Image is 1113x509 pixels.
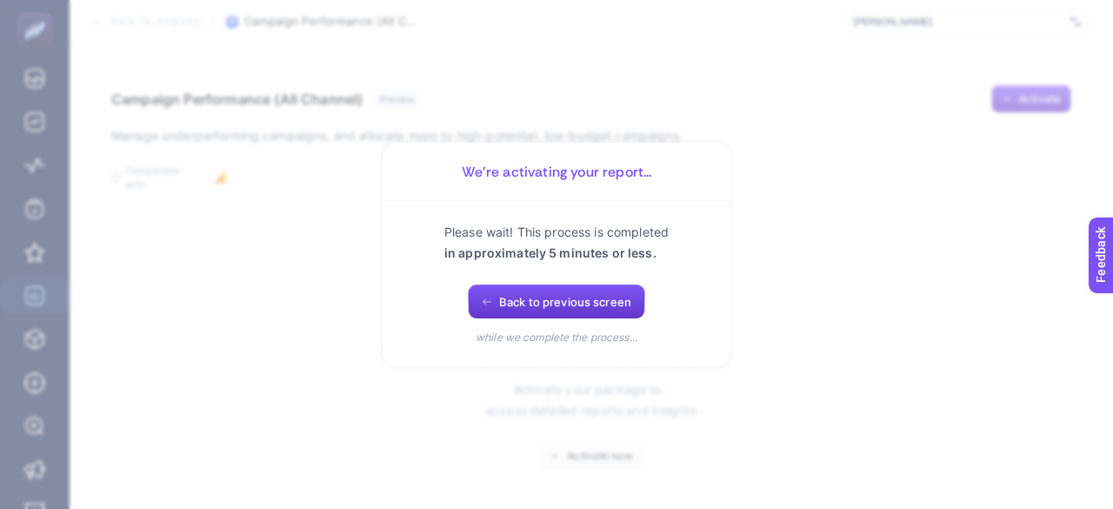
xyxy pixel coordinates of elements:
[10,5,66,19] span: Feedback
[499,295,631,309] span: Back to previous screen
[403,164,710,180] h1: We’re activating your report...
[476,330,637,345] p: while we complete the process...
[468,285,645,319] button: Back to previous screen
[444,224,669,239] span: Please wait! This process is completed
[444,245,656,260] span: in approximately 5 minutes or less.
